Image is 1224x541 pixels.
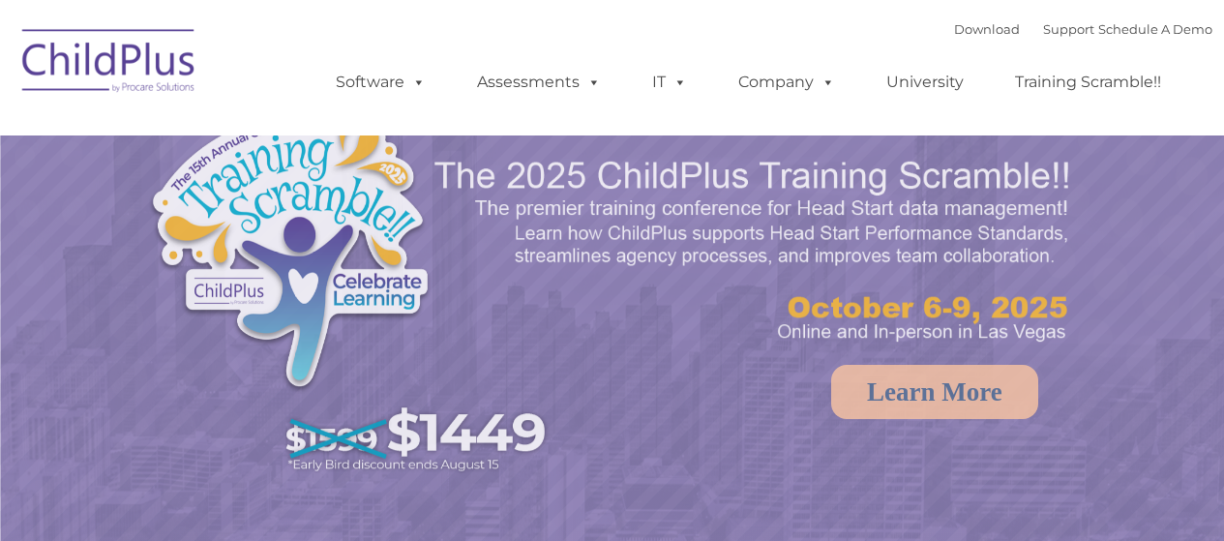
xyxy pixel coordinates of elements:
[867,63,983,102] a: University
[954,21,1020,37] a: Download
[719,63,854,102] a: Company
[633,63,706,102] a: IT
[996,63,1180,102] a: Training Scramble!!
[954,21,1212,37] font: |
[13,15,206,112] img: ChildPlus by Procare Solutions
[1098,21,1212,37] a: Schedule A Demo
[316,63,445,102] a: Software
[1043,21,1094,37] a: Support
[458,63,620,102] a: Assessments
[831,365,1038,419] a: Learn More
